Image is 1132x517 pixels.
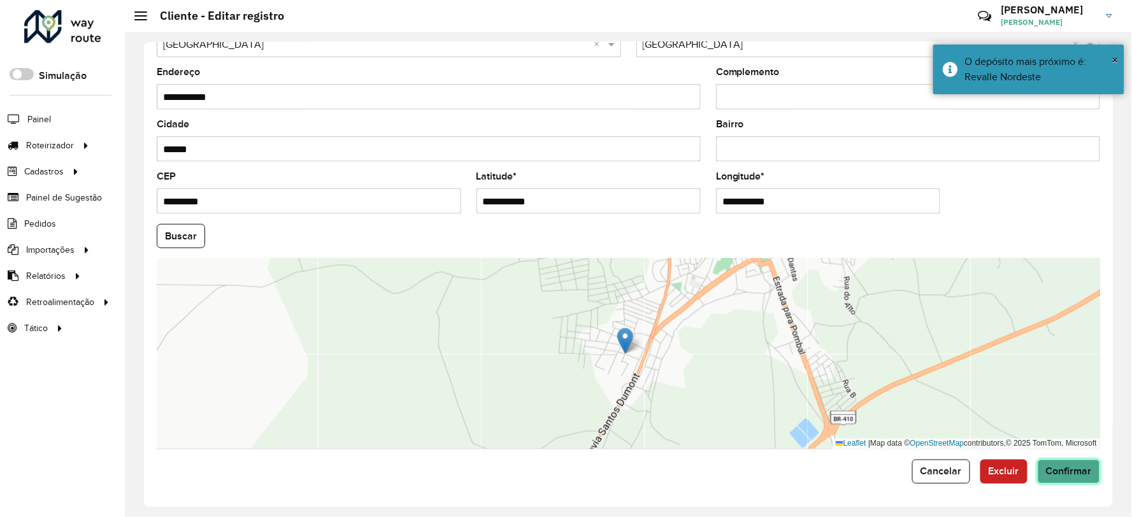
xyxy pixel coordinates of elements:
label: CEP [157,169,176,184]
span: Clear all [594,37,605,52]
a: OpenStreetMap [910,439,964,448]
span: Importações [26,243,75,257]
label: Bairro [716,117,744,132]
span: Painel [27,113,51,126]
label: Endereço [157,64,200,80]
span: Confirmar [1046,466,1092,477]
button: Excluir [980,460,1028,484]
span: Tático [24,322,48,335]
label: Complemento [716,64,780,80]
button: Confirmar [1038,460,1100,484]
label: Simulação [39,68,87,83]
span: Cancelar [921,466,962,477]
label: Longitude [716,169,765,184]
h3: [PERSON_NAME] [1001,4,1097,16]
button: Close [1112,50,1119,69]
span: × [1112,53,1119,67]
a: Leaflet [836,439,866,448]
span: Painel de Sugestão [26,191,102,204]
button: Cancelar [912,460,970,484]
span: Cadastros [24,165,64,178]
span: Relatórios [26,269,66,283]
span: Excluir [989,466,1019,477]
span: | [868,439,870,448]
h2: Cliente - Editar registro [147,9,284,23]
span: Pedidos [24,217,56,230]
span: Retroalimentação [26,295,94,309]
div: Map data © contributors,© 2025 TomTom, Microsoft [833,439,1100,450]
span: [PERSON_NAME] [1001,17,1097,28]
img: Marker [617,328,633,354]
a: Contato Rápido [971,3,998,30]
div: O depósito mais próximo é: Revalle Nordeste [965,54,1115,85]
label: Latitude [476,169,517,184]
button: Buscar [157,224,205,248]
span: Roteirizador [26,139,74,152]
label: Cidade [157,117,189,132]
